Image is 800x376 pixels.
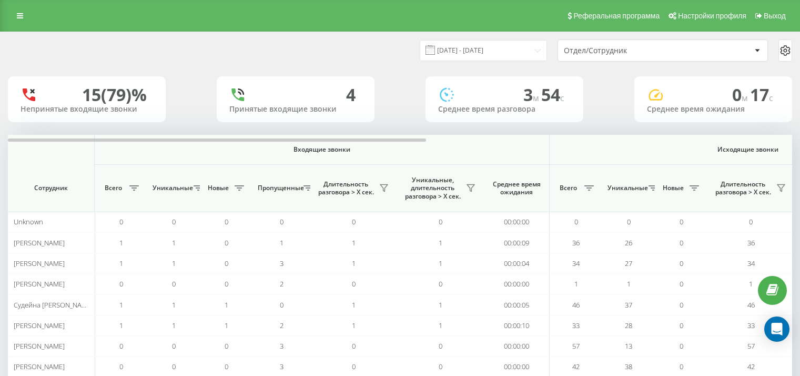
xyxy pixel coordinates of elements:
span: 1 [119,238,123,248]
td: 00:00:00 [484,274,550,294]
span: 13 [625,341,632,351]
span: 0 [172,362,176,371]
span: 37 [625,300,632,310]
span: Реферальная программа [573,12,660,20]
span: 0 [749,217,753,226]
span: 1 [352,238,356,248]
span: 3 [523,83,541,106]
span: 0 [172,279,176,289]
span: [PERSON_NAME] [14,321,65,330]
td: 00:00:04 [484,253,550,274]
span: 0 [732,83,750,106]
span: 33 [572,321,580,330]
span: 0 [627,217,631,226]
span: 1 [172,300,176,310]
span: 0 [680,341,683,351]
span: 0 [225,217,228,226]
span: 1 [439,321,442,330]
span: 27 [625,259,632,268]
span: 1 [439,300,442,310]
span: 0 [352,362,356,371]
td: 00:00:00 [484,336,550,357]
div: Среднее время разговора [438,105,571,114]
span: 0 [280,300,283,310]
div: 4 [346,85,356,105]
span: 0 [439,362,442,371]
span: 46 [572,300,580,310]
td: 00:00:05 [484,294,550,315]
span: 0 [439,279,442,289]
span: 33 [747,321,755,330]
div: Принятые входящие звонки [229,105,362,114]
span: 1 [172,321,176,330]
span: Всего [100,184,126,192]
span: 1 [627,279,631,289]
span: 0 [680,259,683,268]
span: 1 [119,259,123,268]
span: 1 [172,259,176,268]
span: 1 [749,279,753,289]
span: 1 [352,259,356,268]
span: 26 [625,238,632,248]
span: Выход [764,12,786,20]
span: Длительность разговора > Х сек. [316,180,376,196]
span: [PERSON_NAME] [14,341,65,351]
span: 3 [280,362,283,371]
td: 00:00:00 [484,212,550,232]
span: 0 [680,362,683,371]
span: Пропущенные [258,184,300,192]
span: [PERSON_NAME] [14,238,65,248]
span: 1 [225,321,228,330]
span: 34 [747,259,755,268]
div: Open Intercom Messenger [764,316,789,342]
span: 0 [680,238,683,248]
span: Судейна [PERSON_NAME] [14,300,93,310]
span: [PERSON_NAME] [14,259,65,268]
span: 0 [119,217,123,226]
span: 1 [172,238,176,248]
td: 00:00:09 [484,232,550,253]
span: 3 [280,341,283,351]
span: Уникальные, длительность разговора > Х сек. [402,176,463,201]
span: c [560,92,564,104]
span: 0 [680,300,683,310]
span: 0 [680,279,683,289]
span: 0 [225,238,228,248]
span: 1 [439,238,442,248]
span: 0 [172,217,176,226]
span: 0 [172,341,176,351]
span: Всего [555,184,581,192]
span: 0 [225,279,228,289]
span: 57 [572,341,580,351]
span: Сотрудник [17,184,85,192]
span: 0 [439,341,442,351]
div: Среднее время ожидания [647,105,779,114]
span: 1 [352,321,356,330]
span: 0 [352,279,356,289]
span: м [742,92,750,104]
span: 2 [280,321,283,330]
span: 1 [225,300,228,310]
span: 17 [750,83,773,106]
span: 0 [225,341,228,351]
span: 42 [747,362,755,371]
span: 0 [352,217,356,226]
span: Входящие звонки [122,145,522,154]
span: Настройки профиля [678,12,746,20]
span: 54 [541,83,564,106]
span: м [533,92,541,104]
div: 15 (79)% [82,85,147,105]
span: 0 [280,217,283,226]
span: 0 [680,321,683,330]
td: 00:00:10 [484,315,550,336]
span: 0 [225,259,228,268]
div: Непринятые входящие звонки [21,105,153,114]
span: 0 [225,362,228,371]
span: 36 [572,238,580,248]
span: c [769,92,773,104]
span: 1 [574,279,578,289]
span: Уникальные [153,184,190,192]
span: 3 [280,259,283,268]
span: 1 [280,238,283,248]
span: 28 [625,321,632,330]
